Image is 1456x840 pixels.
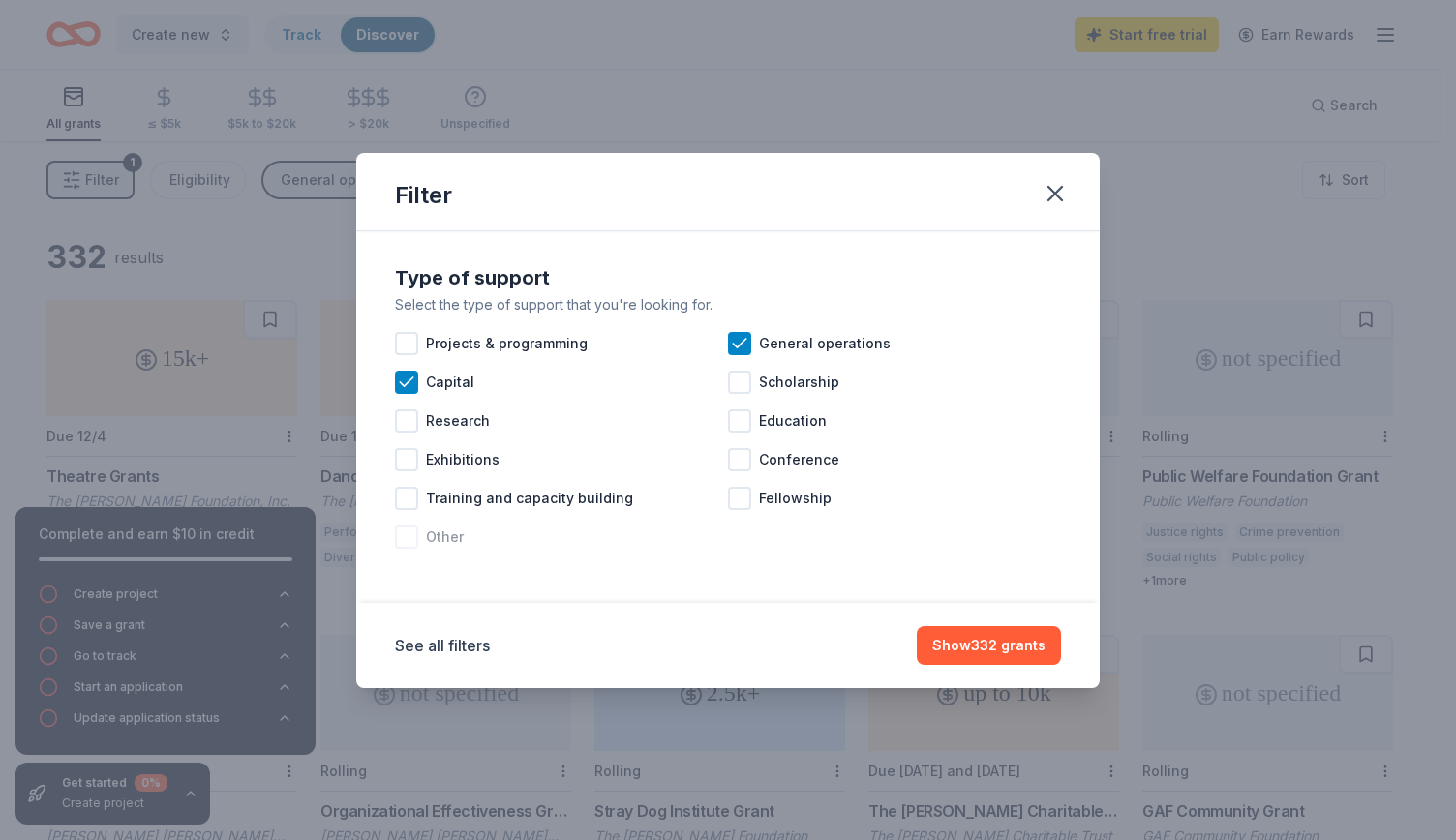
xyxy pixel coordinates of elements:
span: General operations [759,332,891,355]
button: See all filters [395,634,490,657]
span: Conference [759,448,839,471]
span: Education [759,409,827,433]
span: Fellowship [759,487,832,510]
div: Filter [395,180,452,211]
span: Scholarship [759,371,839,394]
span: Capital [426,371,474,394]
span: Exhibitions [426,448,500,471]
span: Research [426,409,490,433]
span: Other [426,525,464,549]
div: Type of support [395,262,1061,293]
span: Training and capacity building [426,487,633,510]
div: Select the type of support that you're looking for. [395,293,1061,316]
span: Projects & programming [426,332,588,355]
button: Show332 grants [917,626,1061,665]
